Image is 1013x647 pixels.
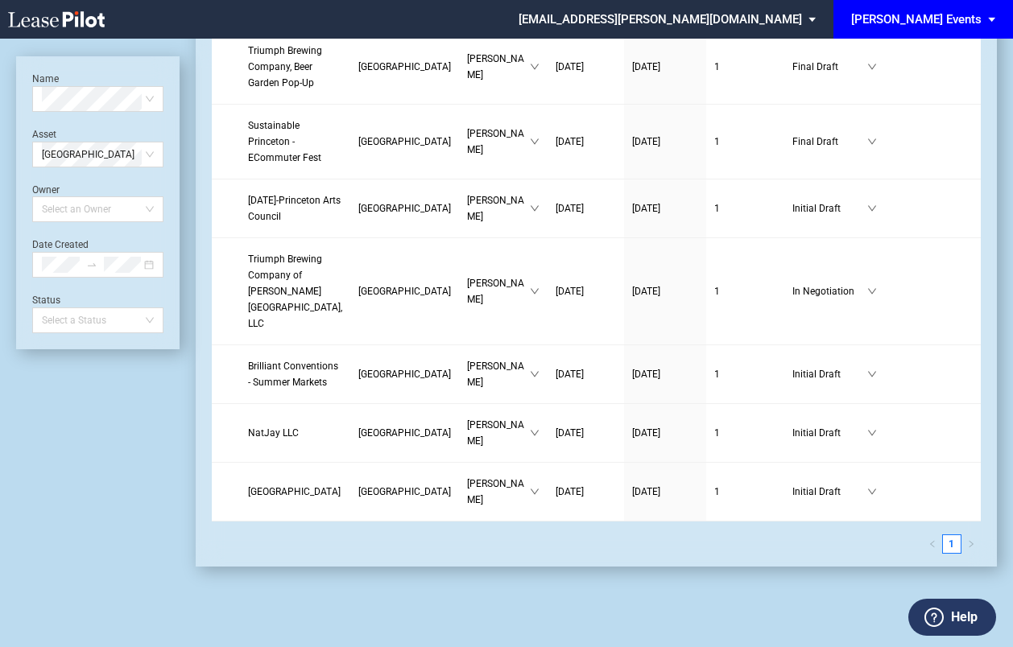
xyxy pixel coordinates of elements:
[867,428,877,438] span: down
[632,286,660,297] span: [DATE]
[556,134,616,150] a: [DATE]
[556,200,616,216] a: [DATE]
[86,259,97,270] span: to
[632,283,698,299] a: [DATE]
[714,427,720,439] span: 1
[714,134,776,150] a: 1
[556,484,616,500] a: [DATE]
[467,51,529,83] span: [PERSON_NAME]
[632,366,698,382] a: [DATE]
[714,59,776,75] a: 1
[714,366,776,382] a: 1
[951,607,978,628] label: Help
[248,251,342,332] a: Triumph Brewing Company of [PERSON_NAME][GEOGRAPHIC_DATA], LLC
[32,295,60,306] label: Status
[714,425,776,441] a: 1
[942,534,961,554] li: 1
[632,61,660,72] span: [DATE]
[632,486,660,497] span: [DATE]
[714,203,720,214] span: 1
[967,540,975,548] span: right
[530,62,540,72] span: down
[792,200,868,216] span: Initial Draft
[556,427,584,439] span: [DATE]
[248,486,341,497] span: YingHua International School
[556,369,584,380] span: [DATE]
[248,117,342,166] a: Sustainable Princeton - ECommuter Fest
[556,61,584,72] span: [DATE]
[467,476,529,508] span: [PERSON_NAME]
[792,425,868,441] span: Initial Draft
[867,137,877,146] span: down
[32,129,56,140] label: Asset
[467,126,529,158] span: [PERSON_NAME]
[556,366,616,382] a: [DATE]
[358,366,451,382] a: [GEOGRAPHIC_DATA]
[632,425,698,441] a: [DATE]
[358,203,451,214] span: Princeton Shopping Center
[851,12,982,27] div: [PERSON_NAME] Events
[556,286,584,297] span: [DATE]
[248,361,338,388] span: Brilliant Conventions - Summer Markets
[714,484,776,500] a: 1
[714,61,720,72] span: 1
[32,239,89,250] label: Date Created
[467,417,529,449] span: [PERSON_NAME]
[714,136,720,147] span: 1
[792,134,868,150] span: Final Draft
[556,203,584,214] span: [DATE]
[248,192,342,225] a: [DATE]-Princeton Arts Council
[86,259,97,270] span: swap-right
[467,358,529,390] span: [PERSON_NAME]
[714,286,720,297] span: 1
[714,283,776,299] a: 1
[530,286,540,296] span: down
[867,204,877,213] span: down
[530,204,540,213] span: down
[32,184,60,196] label: Owner
[792,283,868,299] span: In Negotiation
[928,540,937,548] span: left
[792,366,868,382] span: Initial Draft
[867,286,877,296] span: down
[358,286,451,297] span: Princeton Shopping Center
[358,134,451,150] a: [GEOGRAPHIC_DATA]
[908,599,996,636] button: Help
[467,192,529,225] span: [PERSON_NAME]
[358,427,451,439] span: Princeton Shopping Center
[792,484,868,500] span: Initial Draft
[923,534,942,554] li: Previous Page
[923,534,942,554] button: left
[358,61,451,72] span: Princeton Shopping Center
[248,484,342,500] a: [GEOGRAPHIC_DATA]
[714,369,720,380] span: 1
[556,283,616,299] a: [DATE]
[358,59,451,75] a: [GEOGRAPHIC_DATA]
[530,487,540,497] span: down
[961,534,981,554] li: Next Page
[248,427,299,439] span: NatJay LLC
[248,120,321,163] span: Sustainable Princeton - ECommuter Fest
[530,428,540,438] span: down
[358,136,451,147] span: Princeton Shopping Center
[530,137,540,146] span: down
[358,283,451,299] a: [GEOGRAPHIC_DATA]
[714,486,720,497] span: 1
[42,142,154,167] span: Princeton Shopping Center
[358,425,451,441] a: [GEOGRAPHIC_DATA]
[248,253,342,329] span: Triumph Brewing Company of Palmer Square, LLC
[632,203,660,214] span: [DATE]
[632,484,698,500] a: [DATE]
[248,358,342,390] a: Brilliant Conventions - Summer Markets
[556,486,584,497] span: [DATE]
[943,535,961,553] a: 1
[32,73,59,84] label: Name
[556,425,616,441] a: [DATE]
[358,486,451,497] span: Princeton Shopping Center
[792,59,868,75] span: Final Draft
[248,425,342,441] a: NatJay LLC
[632,59,698,75] a: [DATE]
[714,200,776,216] a: 1
[248,45,322,89] span: Triumph Brewing Company, Beer Garden Pop-Up
[867,62,877,72] span: down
